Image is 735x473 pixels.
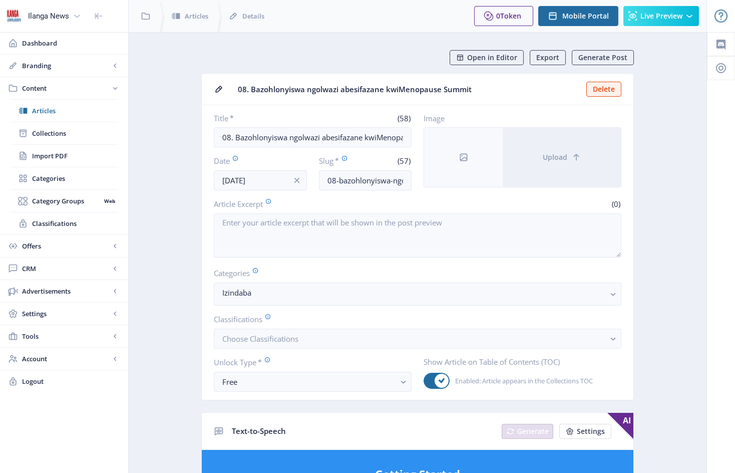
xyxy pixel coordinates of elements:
span: Category Groups [32,196,101,206]
a: Classifications [10,212,118,234]
button: Open in Editor [450,50,524,65]
a: Category GroupsWeb [10,190,118,212]
button: Settings [559,424,611,439]
a: New page [553,424,611,439]
span: (58) [396,113,412,123]
span: Upload [543,153,567,161]
span: Classifications [32,218,118,228]
div: Free [222,376,395,388]
button: Mobile Portal [538,6,618,26]
span: AI [607,413,633,439]
label: Show Article on Table of Contents (TOC) [424,357,613,367]
span: Offers [22,241,110,251]
span: Settings [22,309,110,319]
span: Generate Post [578,54,627,62]
input: Publishing Date [214,170,307,190]
span: Collections [32,128,118,138]
a: Articles [10,100,118,122]
span: Enabled: Article appears in the Collections TOC [450,375,593,387]
button: info [287,170,307,190]
label: Slug [319,155,361,166]
label: Article Excerpt [214,198,414,209]
span: CRM [22,264,110,274]
label: Date [214,155,299,166]
span: 08. Bazohlonyiswa ngolwazi abesifazane kwiMenopause Summit [238,84,580,95]
span: Advertisements [22,286,110,296]
span: Content [22,83,110,93]
span: Token [500,11,521,21]
button: Free [214,372,412,392]
span: Import PDF [32,151,118,161]
span: Dashboard [22,38,120,48]
span: (0) [610,199,621,209]
img: 6e32966d-d278-493e-af78-9af65f0c2223.png [6,8,22,24]
span: Export [536,54,559,62]
label: Categories [214,268,613,279]
a: Import PDF [10,145,118,167]
input: Type Article Title ... [214,127,412,147]
span: Categories [32,173,118,183]
span: Live Preview [640,12,682,20]
span: Branding [22,61,110,71]
label: Image [424,113,613,123]
button: Generate Post [572,50,634,65]
span: Generate [517,427,549,435]
span: (57) [396,156,412,166]
button: Export [530,50,566,65]
button: Delete [586,82,621,97]
button: Live Preview [623,6,699,26]
a: Collections [10,122,118,144]
input: this-is-how-a-slug-looks-like [319,170,412,190]
span: Details [242,11,264,21]
span: Tools [22,331,110,341]
button: Izindaba [214,283,621,306]
button: Upload [503,128,621,187]
a: New page [496,424,553,439]
span: Mobile Portal [562,12,609,20]
span: Choose Classifications [222,334,298,344]
nb-select-label: Izindaba [222,287,605,299]
span: Settings [577,427,605,435]
button: 0Token [474,6,533,26]
div: Ilanga News [28,5,69,27]
span: Articles [185,11,208,21]
a: Categories [10,167,118,189]
span: Text-to-Speech [232,426,286,436]
button: Generate [502,424,553,439]
nb-badge: Web [101,196,118,206]
span: Open in Editor [467,54,517,62]
button: Choose Classifications [214,329,621,349]
nb-icon: info [292,175,302,185]
label: Title [214,113,309,123]
label: Classifications [214,314,613,325]
span: Account [22,354,110,364]
span: Logout [22,376,120,386]
span: Articles [32,106,118,116]
label: Unlock Type [214,357,404,368]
